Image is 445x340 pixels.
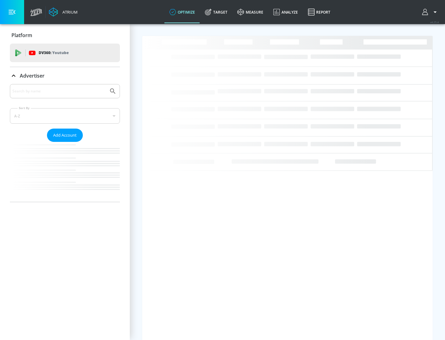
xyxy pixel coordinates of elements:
[20,72,44,79] p: Advertiser
[268,1,303,23] a: Analyze
[18,106,31,110] label: Sort By
[10,67,120,84] div: Advertiser
[47,129,83,142] button: Add Account
[200,1,232,23] a: Target
[49,7,78,17] a: Atrium
[53,132,77,139] span: Add Account
[39,49,69,56] p: DV360:
[10,108,120,124] div: A-Z
[10,44,120,62] div: DV360: Youtube
[232,1,268,23] a: measure
[10,84,120,202] div: Advertiser
[52,49,69,56] p: Youtube
[12,87,106,95] input: Search by name
[164,1,200,23] a: optimize
[11,32,32,39] p: Platform
[430,20,439,24] span: v 4.25.4
[10,142,120,202] nav: list of Advertiser
[60,9,78,15] div: Atrium
[303,1,335,23] a: Report
[10,27,120,44] div: Platform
